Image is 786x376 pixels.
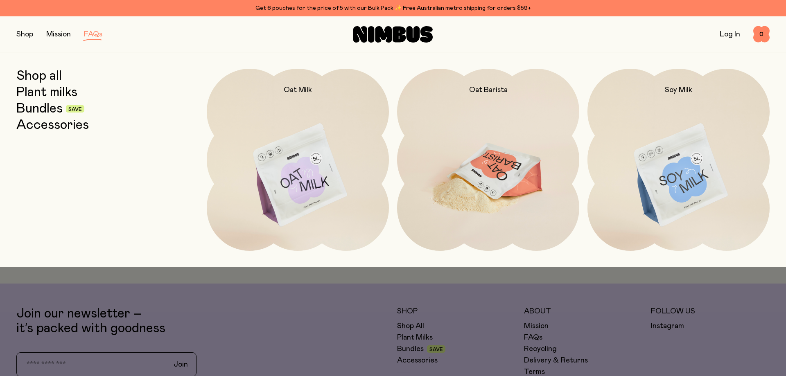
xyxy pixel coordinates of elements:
h2: Oat Barista [469,85,508,95]
a: Mission [46,31,71,38]
button: 0 [753,26,770,43]
a: Shop all [16,69,62,83]
a: FAQs [84,31,102,38]
a: Soy Milk [587,69,770,251]
a: Oat Milk [207,69,389,251]
a: Oat Barista [397,69,579,251]
div: Get 6 pouches for the price of 5 with our Bulk Pack ✨ Free Australian metro shipping for orders $59+ [16,3,770,13]
a: Accessories [16,118,89,133]
a: Bundles [16,101,63,116]
h2: Soy Milk [665,85,692,95]
span: Save [68,107,82,112]
a: Log In [720,31,740,38]
h2: Oat Milk [284,85,312,95]
a: Plant milks [16,85,77,100]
